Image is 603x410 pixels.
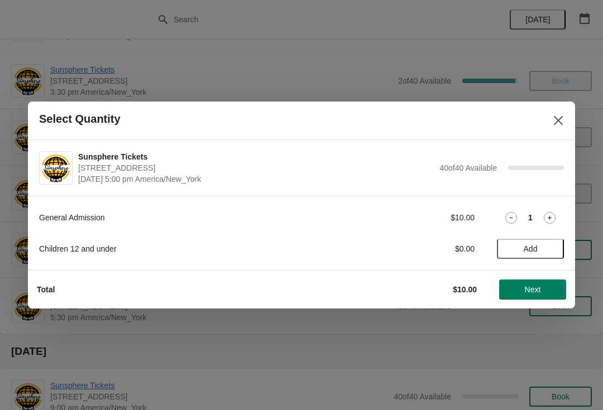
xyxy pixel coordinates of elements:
span: 40 of 40 Available [439,163,497,172]
div: Children 12 and under [39,243,349,254]
span: [STREET_ADDRESS] [78,162,434,173]
span: Sunsphere Tickets [78,151,434,162]
span: Add [524,244,538,253]
strong: $10.00 [453,285,477,294]
button: Close [548,110,568,131]
strong: Total [37,285,55,294]
div: General Admission [39,212,349,223]
h2: Select Quantity [39,113,121,126]
img: Sunsphere Tickets | 810 Clinch Avenue, Knoxville, TN, USA | September 5 | 5:00 pm America/New_York [40,153,72,184]
span: [DATE] 5:00 pm America/New_York [78,173,434,185]
button: Add [497,239,564,259]
button: Next [499,279,566,300]
span: Next [525,285,541,294]
strong: 1 [528,212,533,223]
div: $10.00 [371,212,475,223]
div: $0.00 [371,243,475,254]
